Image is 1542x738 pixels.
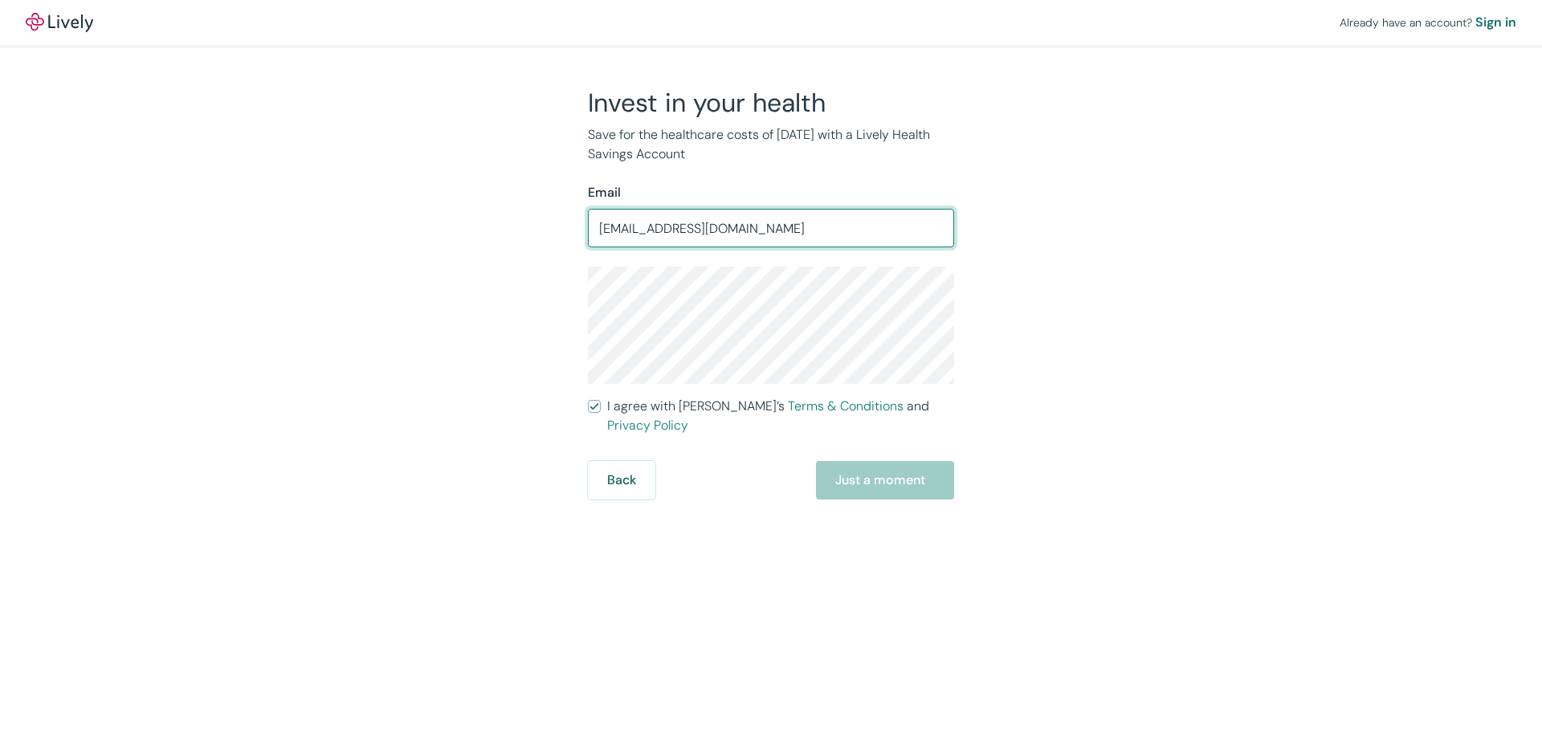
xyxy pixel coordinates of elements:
[788,398,904,414] a: Terms & Conditions
[588,125,954,164] p: Save for the healthcare costs of [DATE] with a Lively Health Savings Account
[588,87,954,119] h2: Invest in your health
[588,183,621,202] label: Email
[26,13,93,32] img: Lively
[588,461,655,499] button: Back
[607,417,688,434] a: Privacy Policy
[607,397,954,435] span: I agree with [PERSON_NAME]’s and
[1340,13,1516,32] div: Already have an account?
[1475,13,1516,32] a: Sign in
